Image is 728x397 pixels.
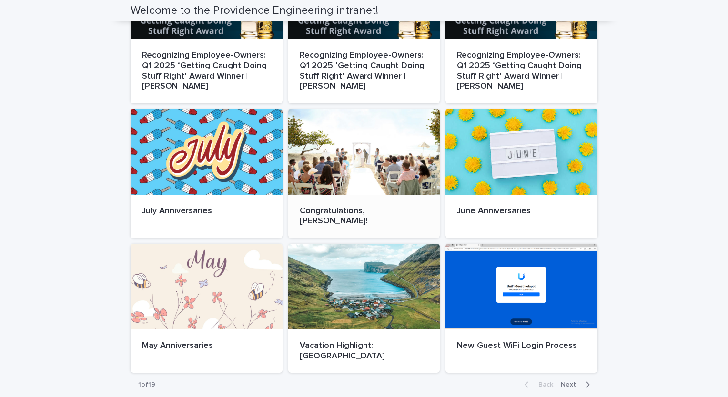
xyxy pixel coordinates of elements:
p: Vacation Highlight: [GEOGRAPHIC_DATA] [300,341,429,361]
p: July Anniversaries [142,206,271,217]
button: Next [557,380,597,389]
a: Vacation Highlight: [GEOGRAPHIC_DATA] [288,244,440,373]
p: New Guest WiFi Login Process [457,341,586,351]
p: Recognizing Employee-Owners: Q1 2025 ‘Getting Caught Doing Stuff Right’ Award Winner | [PERSON_NAME] [300,50,429,91]
a: July Anniversaries [131,109,283,238]
p: May Anniversaries [142,341,271,351]
p: Recognizing Employee-Owners: Q1 2025 ‘Getting Caught Doing Stuff Right’ Award Winner | [PERSON_NAME] [457,50,586,91]
button: Back [517,380,557,389]
a: May Anniversaries [131,244,283,373]
a: New Guest WiFi Login Process [445,244,597,373]
h2: Welcome to the Providence Engineering intranet! [131,4,378,18]
span: Back [533,381,553,388]
a: June Anniversaries [445,109,597,238]
a: Congratulations, [PERSON_NAME]! [288,109,440,238]
p: Congratulations, [PERSON_NAME]! [300,206,429,227]
p: 1 of 19 [131,373,163,397]
p: Recognizing Employee-Owners: Q1 2025 ‘Getting Caught Doing Stuff Right’ Award Winner | [PERSON_NAME] [142,50,271,91]
p: June Anniversaries [457,206,586,217]
span: Next [561,381,582,388]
